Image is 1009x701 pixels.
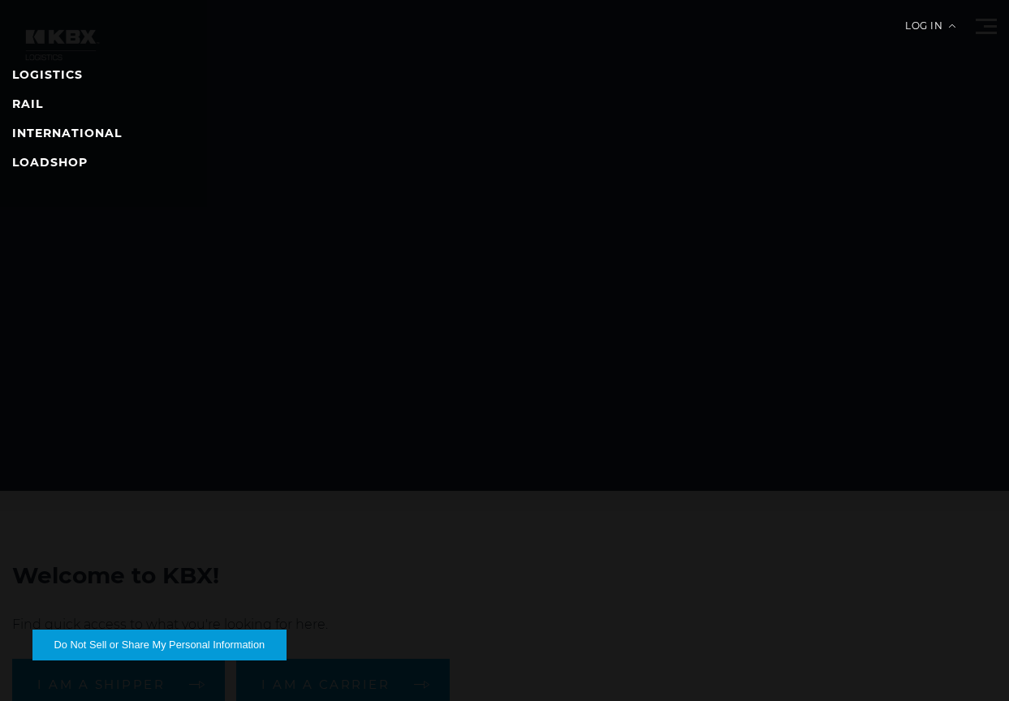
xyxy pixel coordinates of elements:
a: LOADSHOP [12,155,88,170]
iframe: Chat Widget [928,623,1009,701]
a: INTERNATIONAL [12,126,122,140]
button: Do Not Sell or Share My Personal Information [32,630,287,660]
img: arrow [949,24,955,28]
div: Log in [905,21,955,43]
a: LOGISTICS [12,67,83,82]
a: RAIL [12,97,43,111]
